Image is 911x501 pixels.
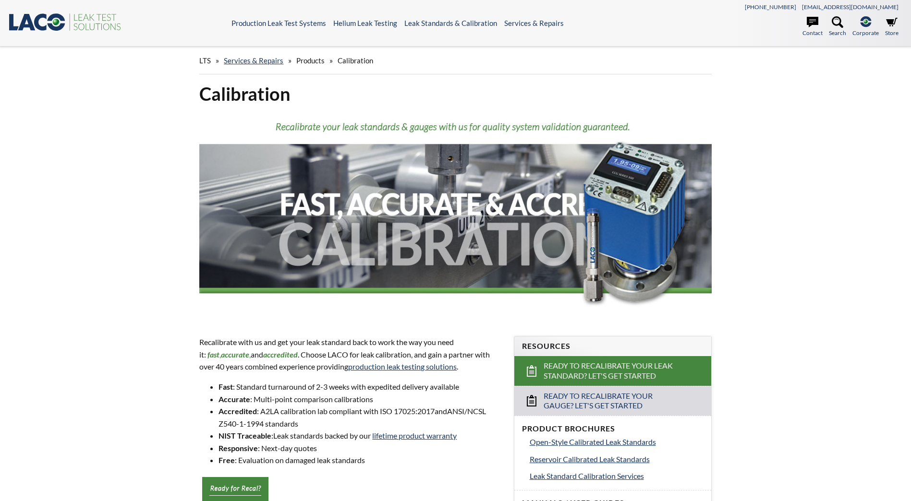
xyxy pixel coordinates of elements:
[852,28,879,37] span: Corporate
[522,341,704,351] h4: Resources
[544,361,683,381] span: Ready to Recalibrate Your Leak Standard? Let's Get Started
[802,3,899,11] a: [EMAIL_ADDRESS][DOMAIN_NAME]
[273,431,277,440] span: L
[219,454,502,466] li: : Evaluation on damaged leak standards
[219,405,502,429] li: : A2LA calibration lab compliant with standards
[372,431,457,440] a: lifetime product warranty
[206,350,251,359] span: , ,
[544,391,683,411] span: Ready to Recalibrate Your Gauge? Let's Get Started
[435,406,447,416] span: and
[219,429,502,442] li: : eak standards backed by our
[219,455,235,465] strong: Free
[802,16,823,37] a: Contact
[514,386,711,416] a: Ready to Recalibrate Your Gauge? Let's Get Started
[219,382,233,391] strong: Fast
[199,113,711,318] img: Fast, Accurate & Accredited Calibration header
[885,16,899,37] a: Store
[199,336,502,373] p: Recalibrate with us and get your leak standard back to work the way you need it: and . Choose LAC...
[530,453,704,465] a: Reservoir Calibrated Leak Standards
[530,470,704,482] a: Leak Standard Calibration Services
[348,362,457,371] a: production leak testing solutions
[221,350,249,359] em: accurate
[530,437,656,446] span: Open-Style Calibrated Leak Standards
[219,443,258,453] strong: Responsive
[219,393,502,406] li: : Multi-point comparison calibrations
[224,56,283,65] a: Services & Repairs
[514,356,711,386] a: Ready to Recalibrate Your Leak Standard? Let's Get Started
[263,350,298,359] em: accredited
[207,350,219,359] em: fast
[829,16,846,37] a: Search
[530,436,704,448] a: Open-Style Calibrated Leak Standards
[231,19,326,27] a: Production Leak Test Systems
[219,406,486,428] span: ANSI/NCSL Z540-1-1994
[296,56,325,65] span: Products
[219,431,271,440] strong: NIST Traceable
[219,394,250,404] strong: Accurate
[745,3,796,11] a: [PHONE_NUMBER]
[404,19,497,27] a: Leak Standards & Calibration
[199,82,711,106] h1: Calibration
[219,406,257,416] strong: Accredited
[504,19,564,27] a: Services & Repairs
[199,47,711,74] div: » » »
[530,454,650,464] span: Reservoir Calibrated Leak Standards
[380,406,435,416] span: ISO 17025:2017
[338,56,373,65] span: Calibration
[333,19,397,27] a: Helium Leak Testing
[199,56,211,65] span: LTS
[219,442,502,454] li: : Next-day quotes
[530,471,644,480] span: Leak Standard Calibration Services
[219,381,502,393] li: : Standard turnaround of 2-3 weeks with expedited delivery available
[522,424,704,434] h4: Product Brochures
